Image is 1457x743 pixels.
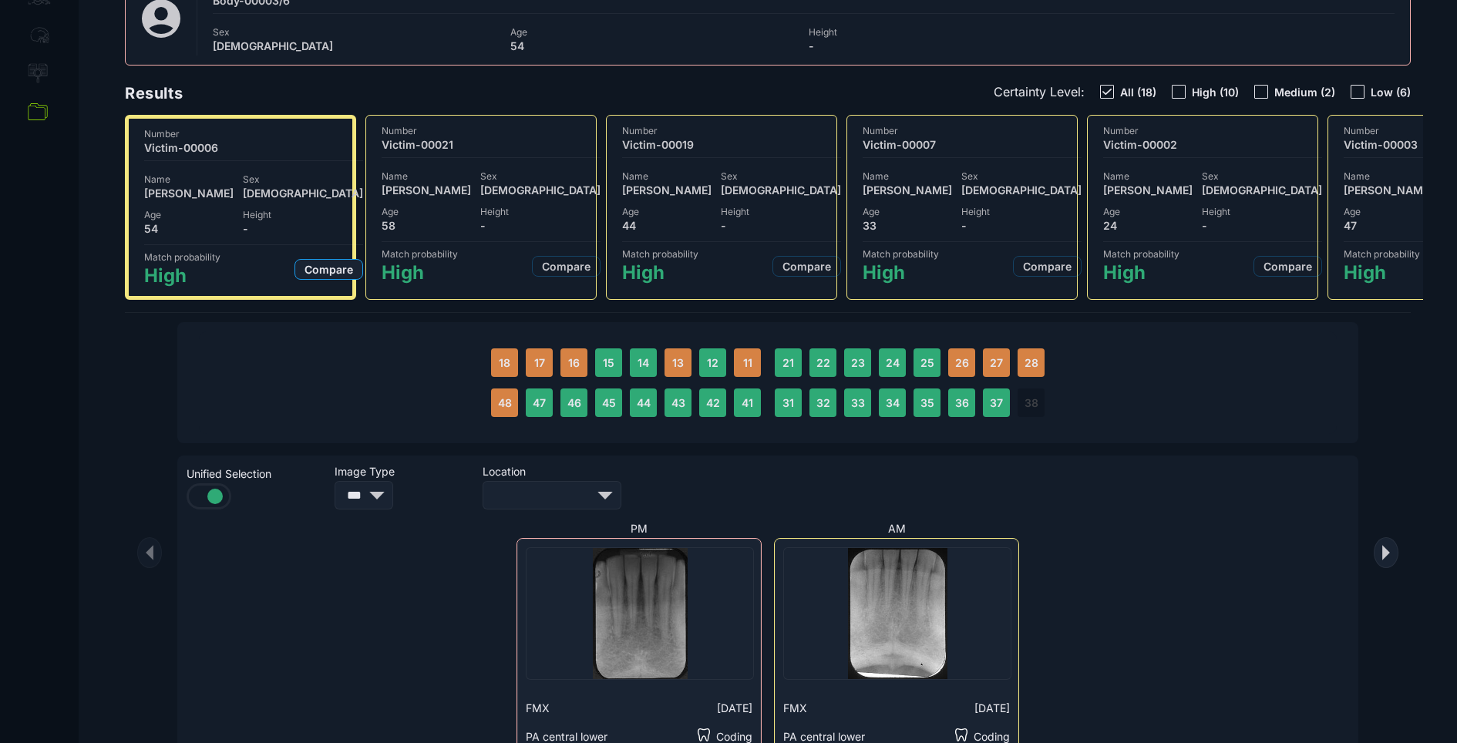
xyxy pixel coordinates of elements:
span: Name [144,173,234,185]
span: 21 [782,356,794,369]
span: Number [863,125,1082,136]
span: Name [1344,170,1433,182]
span: Location [483,465,621,478]
span: Height [961,206,1082,217]
span: High [1103,261,1179,284]
span: 24 [1103,219,1193,232]
span: Sex [243,173,363,185]
span: Coding [716,730,752,743]
span: 33 [851,396,865,409]
span: 28 [1025,356,1038,369]
span: 58 [382,219,471,232]
span: 38 [1025,396,1038,409]
span: Sex [961,170,1082,182]
span: 32 [816,396,830,409]
span: 11 [743,356,752,369]
button: Compare [1013,256,1082,277]
span: Age [622,206,712,217]
span: High [1344,261,1420,284]
span: Compare [782,260,831,273]
button: Compare [294,259,363,280]
span: 47 [533,396,546,409]
span: Name [382,170,471,182]
button: Compare [1253,256,1322,277]
span: Victim-00002 [1103,138,1322,151]
span: Sex [721,170,841,182]
span: [PERSON_NAME] [863,183,952,197]
span: Sex [480,170,601,182]
span: 15 [603,356,614,369]
span: 23 [851,356,865,369]
span: Certainty Level: [994,84,1085,99]
span: 36 [955,396,969,409]
span: [PERSON_NAME] [1103,183,1193,197]
span: Sex [213,26,501,38]
span: Age [510,26,799,38]
span: 22 [816,356,830,369]
span: Results [125,84,183,103]
span: FMX [783,701,807,714]
span: - [243,222,363,235]
span: Height [721,206,841,217]
span: AM [888,522,906,535]
span: Compare [1264,260,1312,273]
span: 14 [638,356,649,369]
span: Name [863,170,952,182]
span: [DEMOGRAPHIC_DATA] [243,187,363,200]
span: 44 [637,396,651,409]
span: 54 [144,222,234,235]
span: [DATE] [717,701,752,714]
span: Name [1103,170,1193,182]
span: Coding [974,730,1010,743]
span: Match probability [622,248,698,260]
span: [DEMOGRAPHIC_DATA] [213,39,501,52]
span: Match probability [863,248,939,260]
span: 54 [510,39,799,52]
span: 43 [671,396,685,409]
span: 25 [920,356,934,369]
span: 41 [742,396,753,409]
span: 12 [707,356,718,369]
span: High (10) [1192,86,1239,99]
span: - [809,39,1097,52]
span: 17 [534,356,545,369]
span: 45 [602,396,616,409]
span: PM [631,522,648,535]
span: 18 [499,356,510,369]
span: High [144,264,220,287]
span: Victim-00006 [144,141,363,154]
span: Compare [542,260,591,273]
span: Name [622,170,712,182]
span: 42 [706,396,720,409]
span: - [1202,219,1322,232]
button: Compare [532,256,601,277]
span: Low (6) [1371,86,1411,99]
span: Height [243,209,363,220]
span: Compare [305,263,353,276]
span: Height [809,26,1097,38]
span: [PERSON_NAME] [622,183,712,197]
span: Unified Selection [187,467,325,480]
span: Victim-00007 [863,138,1082,151]
span: 13 [672,356,684,369]
button: Compare [772,256,841,277]
span: Match probability [1344,248,1420,260]
span: Image Type [335,465,473,478]
span: Number [144,128,363,140]
span: Compare [1023,260,1072,273]
span: All (18) [1120,86,1156,99]
span: 33 [863,219,952,232]
span: Age [1103,206,1193,217]
span: [DATE] [974,701,1010,714]
span: 34 [886,396,900,409]
span: [PERSON_NAME] [382,183,471,197]
span: 16 [568,356,580,369]
span: Height [480,206,601,217]
span: 26 [955,356,969,369]
span: Match probability [1103,248,1179,260]
span: Sex [1202,170,1322,182]
span: Height [1202,206,1322,217]
span: - [961,219,1082,232]
span: Victim-00019 [622,138,841,151]
span: 46 [567,396,581,409]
